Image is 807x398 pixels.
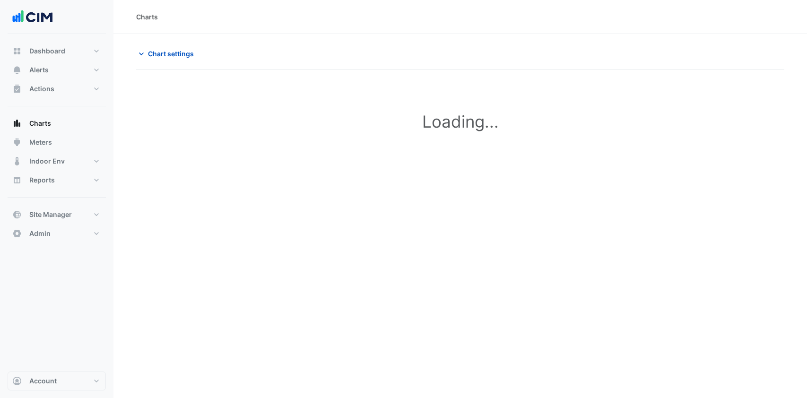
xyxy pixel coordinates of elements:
button: Dashboard [8,42,106,61]
app-icon: Indoor Env [12,156,22,166]
button: Alerts [8,61,106,79]
span: Site Manager [29,210,72,219]
app-icon: Site Manager [12,210,22,219]
button: Charts [8,114,106,133]
span: Charts [29,119,51,128]
app-icon: Actions [12,84,22,94]
app-icon: Admin [12,229,22,238]
button: Site Manager [8,205,106,224]
div: Charts [136,12,158,22]
button: Indoor Env [8,152,106,171]
span: Admin [29,229,51,238]
button: Chart settings [136,45,200,62]
button: Account [8,372,106,390]
span: Dashboard [29,46,65,56]
button: Reports [8,171,106,190]
app-icon: Dashboard [12,46,22,56]
span: Meters [29,138,52,147]
app-icon: Meters [12,138,22,147]
app-icon: Charts [12,119,22,128]
span: Actions [29,84,54,94]
h1: Loading... [157,112,764,131]
button: Admin [8,224,106,243]
button: Actions [8,79,106,98]
span: Reports [29,175,55,185]
span: Alerts [29,65,49,75]
img: Company Logo [11,8,54,26]
span: Indoor Env [29,156,65,166]
app-icon: Reports [12,175,22,185]
app-icon: Alerts [12,65,22,75]
span: Account [29,376,57,386]
span: Chart settings [148,49,194,59]
button: Meters [8,133,106,152]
